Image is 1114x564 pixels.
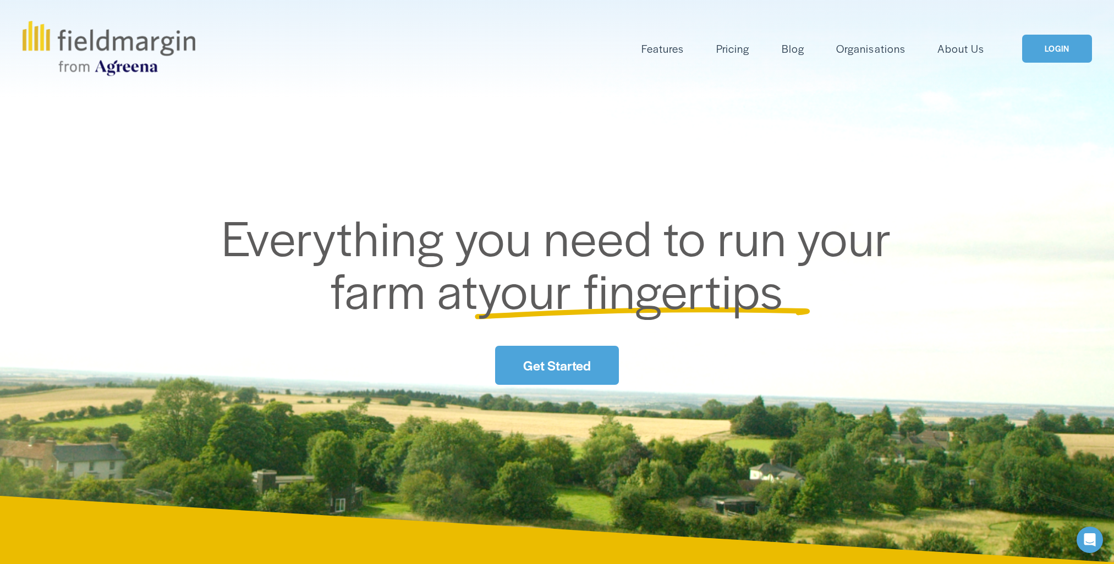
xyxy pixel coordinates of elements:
[495,346,618,385] a: Get Started
[222,202,903,323] span: Everything you need to run your farm at
[1077,527,1103,553] div: Open Intercom Messenger
[23,21,195,76] img: fieldmargin.com
[478,255,783,323] span: your fingertips
[937,40,984,58] a: About Us
[782,40,804,58] a: Blog
[716,40,749,58] a: Pricing
[641,40,684,58] a: folder dropdown
[1022,35,1091,63] a: LOGIN
[836,40,905,58] a: Organisations
[641,41,684,57] span: Features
